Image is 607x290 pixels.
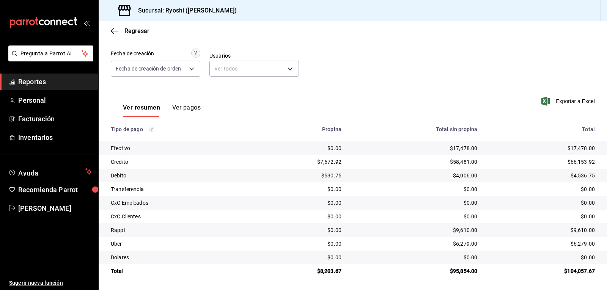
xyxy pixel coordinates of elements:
div: $0.00 [261,240,341,248]
div: $0.00 [261,144,341,152]
div: $0.00 [489,199,595,207]
div: $95,854.00 [354,267,477,275]
div: $0.00 [354,185,477,193]
div: Propina [261,126,341,132]
div: Rappi [111,226,249,234]
button: open_drawer_menu [83,20,90,26]
div: navigation tabs [123,104,201,117]
div: $8,203.67 [261,267,341,275]
div: Debito [111,172,249,179]
div: $0.00 [489,254,595,261]
span: Regresar [124,27,149,34]
div: Transferencia [111,185,249,193]
div: $0.00 [354,199,477,207]
div: $0.00 [261,199,341,207]
div: $0.00 [489,213,595,220]
span: Personal [18,95,92,105]
div: Tipo de pago [111,126,249,132]
div: Ver todos [209,61,299,77]
button: Regresar [111,27,149,34]
button: Ver resumen [123,104,160,117]
div: $0.00 [261,254,341,261]
div: $0.00 [261,213,341,220]
a: Pregunta a Parrot AI [5,55,93,63]
div: $530.75 [261,172,341,179]
div: $58,481.00 [354,158,477,166]
span: Ayuda [18,167,82,176]
div: CxC Empleados [111,199,249,207]
div: $0.00 [354,254,477,261]
div: $0.00 [261,226,341,234]
div: $6,279.00 [354,240,477,248]
div: Total [489,126,595,132]
div: $4,536.75 [489,172,595,179]
div: Total sin propina [354,126,477,132]
div: Total [111,267,249,275]
h3: Sucursal: Ryoshi ([PERSON_NAME]) [132,6,237,15]
span: Fecha de creación de orden [116,65,181,72]
div: $0.00 [261,185,341,193]
div: $9,610.00 [354,226,477,234]
button: Ver pagos [172,104,201,117]
div: $104,057.67 [489,267,595,275]
div: Dolares [111,254,249,261]
div: Fecha de creación [111,50,154,58]
span: Sugerir nueva función [9,279,92,287]
svg: Los pagos realizados con Pay y otras terminales son montos brutos. [149,127,154,132]
div: $17,478.00 [354,144,477,152]
div: CxC Clientes [111,213,249,220]
div: $17,478.00 [489,144,595,152]
div: Efectivo [111,144,249,152]
div: $66,153.92 [489,158,595,166]
span: Reportes [18,77,92,87]
div: $6,279.00 [489,240,595,248]
button: Exportar a Excel [543,97,595,106]
span: Facturación [18,114,92,124]
div: $7,672.92 [261,158,341,166]
div: $9,610.00 [489,226,595,234]
span: Inventarios [18,132,92,143]
div: Credito [111,158,249,166]
button: Pregunta a Parrot AI [8,45,93,61]
div: Uber [111,240,249,248]
label: Usuarios [209,53,299,58]
span: [PERSON_NAME] [18,203,92,213]
span: Recomienda Parrot [18,185,92,195]
div: $0.00 [354,213,477,220]
div: $4,006.00 [354,172,477,179]
span: Pregunta a Parrot AI [20,50,82,58]
div: $0.00 [489,185,595,193]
